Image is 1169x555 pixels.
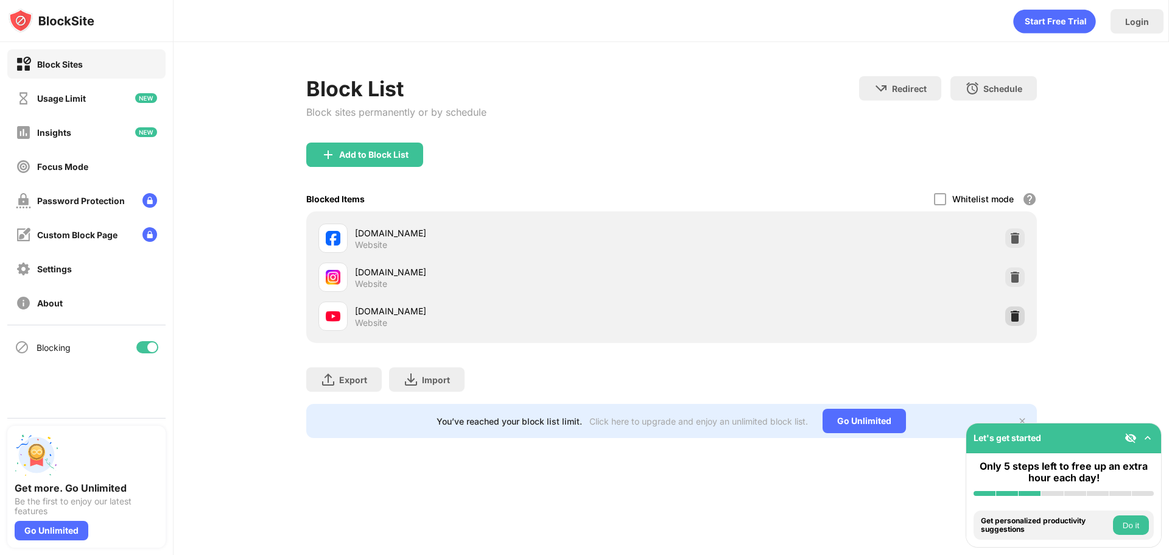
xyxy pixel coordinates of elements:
[339,375,367,385] div: Export
[589,416,808,426] div: Click here to upgrade and enjoy an unlimited block list.
[981,517,1110,534] div: Get personalized productivity suggestions
[892,83,927,94] div: Redirect
[142,193,157,208] img: lock-menu.svg
[37,59,83,69] div: Block Sites
[9,9,94,33] img: logo-blocksite.svg
[437,416,582,426] div: You’ve reached your block list limit.
[15,521,88,540] div: Go Unlimited
[306,106,486,118] div: Block sites permanently or by schedule
[37,230,118,240] div: Custom Block Page
[16,227,31,242] img: customize-block-page-off.svg
[135,127,157,137] img: new-icon.svg
[326,231,340,246] img: favicons
[339,150,409,160] div: Add to Block List
[37,161,88,172] div: Focus Mode
[37,93,86,104] div: Usage Limit
[983,83,1022,94] div: Schedule
[15,433,58,477] img: push-unlimited.svg
[37,127,71,138] div: Insights
[974,461,1154,484] div: Only 5 steps left to free up an extra hour each day!
[355,317,387,328] div: Website
[1125,432,1137,444] img: eye-not-visible.svg
[16,193,31,208] img: password-protection-off.svg
[1142,432,1154,444] img: omni-setup-toggle.svg
[16,57,31,72] img: block-on.svg
[1125,16,1149,27] div: Login
[37,298,63,308] div: About
[37,196,125,206] div: Password Protection
[16,91,31,106] img: time-usage-off.svg
[37,264,72,274] div: Settings
[355,305,672,317] div: [DOMAIN_NAME]
[16,295,31,311] img: about-off.svg
[1013,9,1096,34] div: animation
[355,278,387,289] div: Website
[326,270,340,285] img: favicons
[355,266,672,278] div: [DOMAIN_NAME]
[326,309,340,323] img: favicons
[306,194,365,204] div: Blocked Items
[355,239,387,250] div: Website
[422,375,450,385] div: Import
[142,227,157,242] img: lock-menu.svg
[952,194,1014,204] div: Whitelist mode
[16,125,31,140] img: insights-off.svg
[15,340,29,355] img: blocking-icon.svg
[15,482,158,494] div: Get more. Go Unlimited
[16,159,31,174] img: focus-off.svg
[823,409,906,433] div: Go Unlimited
[355,227,672,239] div: [DOMAIN_NAME]
[1017,416,1027,426] img: x-button.svg
[135,93,157,103] img: new-icon.svg
[306,76,486,101] div: Block List
[15,497,158,516] div: Be the first to enjoy our latest features
[37,342,71,353] div: Blocking
[16,261,31,277] img: settings-off.svg
[1113,515,1149,535] button: Do it
[974,433,1041,443] div: Let's get started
